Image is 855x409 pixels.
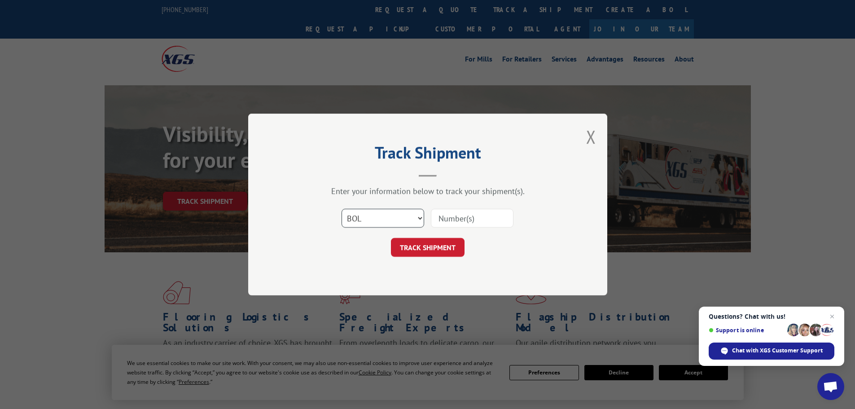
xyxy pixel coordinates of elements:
[586,125,596,149] button: Close modal
[391,238,465,257] button: TRACK SHIPMENT
[431,209,513,228] input: Number(s)
[293,146,562,163] h2: Track Shipment
[709,313,834,320] span: Questions? Chat with us!
[827,311,837,322] span: Close chat
[293,186,562,196] div: Enter your information below to track your shipment(s).
[817,373,844,400] div: Open chat
[732,347,823,355] span: Chat with XGS Customer Support
[709,343,834,360] div: Chat with XGS Customer Support
[709,327,784,334] span: Support is online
